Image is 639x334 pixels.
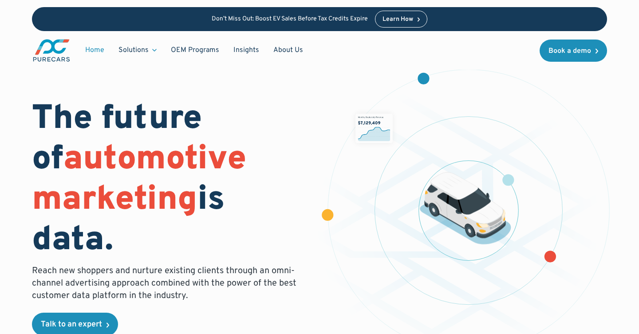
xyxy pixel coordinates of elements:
a: Insights [226,42,266,59]
div: Talk to an expert [41,321,102,329]
a: OEM Programs [164,42,226,59]
a: About Us [266,42,310,59]
div: Solutions [111,42,164,59]
div: Book a demo [548,48,591,55]
img: illustration of a vehicle [420,172,511,244]
span: automotive marketing [32,139,246,222]
div: Solutions [118,45,149,55]
h1: The future of is data. [32,99,309,262]
a: Home [78,42,111,59]
a: main [32,38,71,63]
a: Learn How [375,11,428,28]
div: Learn How [383,16,413,23]
p: Reach new shoppers and nurture existing clients through an omni-channel advertising approach comb... [32,265,302,302]
a: Book a demo [540,40,607,62]
p: Don’t Miss Out: Boost EV Sales Before Tax Credits Expire [212,16,368,23]
img: chart showing monthly dealership revenue of $7m [355,114,392,143]
img: purecars logo [32,38,71,63]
